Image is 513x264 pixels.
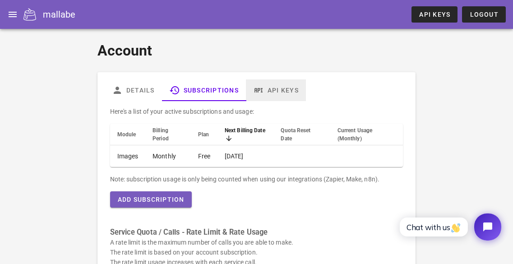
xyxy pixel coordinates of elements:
a: API Keys [246,79,306,101]
td: Monthly [145,145,190,167]
td: Images [110,145,146,167]
button: Logout [462,6,506,23]
h1: Account [97,40,416,61]
span: Plan [198,131,209,138]
span: Next Billing Date [225,127,265,134]
a: Subscriptions [162,79,245,101]
h3: Service Quota / Calls - Rate Limit & Rate Usage [110,227,403,237]
th: Quota Reset Date: Not sorted. Activate to sort ascending. [273,124,330,145]
th: Module [110,124,146,145]
iframe: Tidio Chat [390,206,509,248]
th: Plan [191,124,217,145]
td: Free [191,145,217,167]
span: API Keys [419,11,450,18]
span: Add Subscription [117,196,185,203]
div: Note: subscription usage is only being counted when using our integrations (Zapier, Make, n8n). [110,174,403,184]
span: Billing Period [153,127,169,142]
button: Add Subscription [110,191,192,208]
p: Here's a list of your active subscriptions and usage: [110,107,403,116]
span: Logout [469,11,499,18]
th: Billing Period [145,124,190,145]
span: Module [117,131,136,138]
th: Current Usage (Monthly): Not sorted. Activate to sort ascending. [330,124,403,145]
span: Quota Reset Date [281,127,310,142]
span: Current Usage (Monthly) [337,127,372,142]
th: Next Billing Date: Sorted descending. Activate to remove sorting. [217,124,273,145]
a: API Keys [411,6,458,23]
a: Details [105,79,162,101]
td: [DATE] [217,145,273,167]
div: mallabe [43,8,75,21]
